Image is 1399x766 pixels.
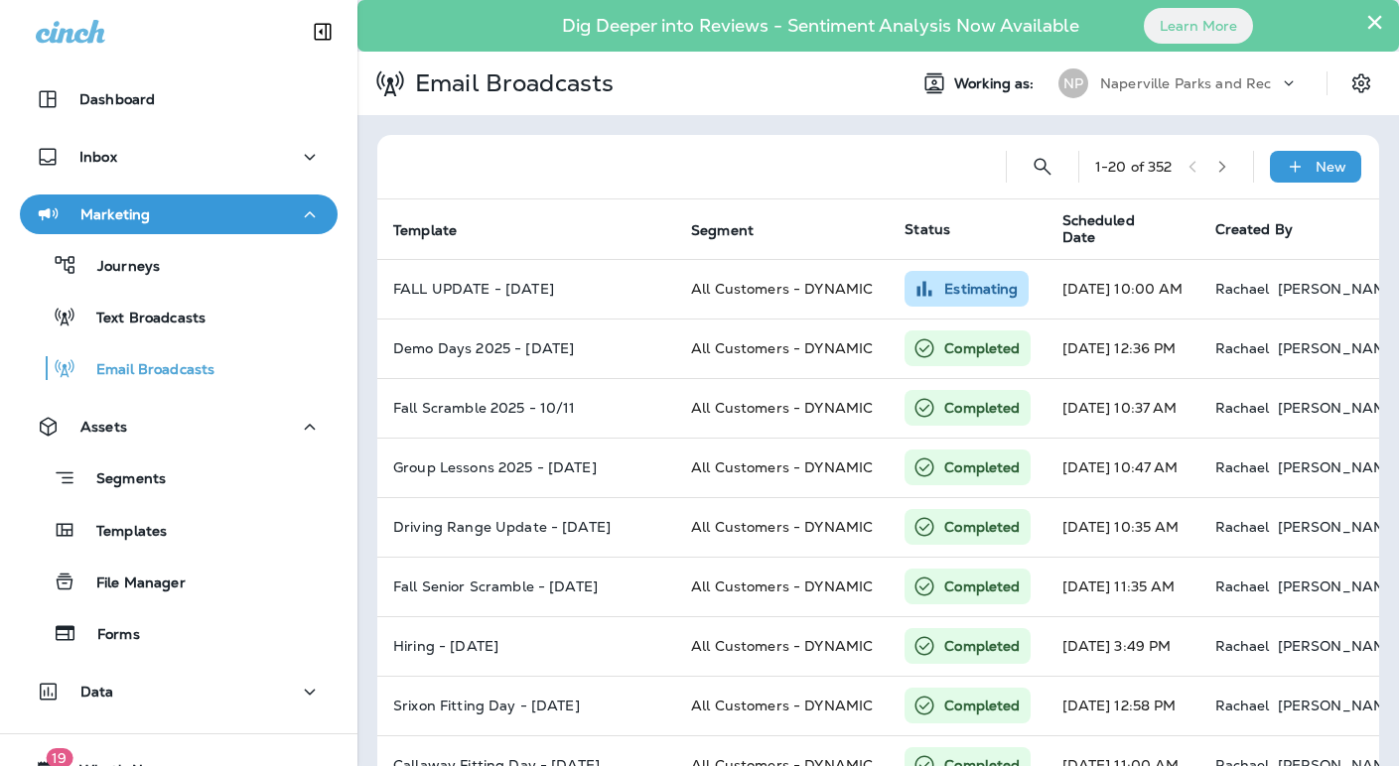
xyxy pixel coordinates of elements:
button: Learn More [1144,8,1253,44]
td: [DATE] 12:36 PM [1047,319,1199,378]
p: Data [80,684,114,700]
p: Group Lessons 2025 - 9/2/25 [393,459,659,475]
td: [DATE] 12:58 PM [1047,676,1199,735]
p: Text Broadcasts [76,310,206,328]
p: Dig Deeper into Reviews - Sentiment Analysis Now Available [504,23,1137,29]
p: Fall Scramble 2025 - 10/11 [393,400,659,416]
p: Srixon Fitting Day - 9/4/25 [393,698,659,713]
button: Email Broadcasts [20,347,338,389]
p: Marketing [80,206,150,222]
p: Rachael [1215,340,1270,356]
p: Demo Days 2025 - 10/16/25 [393,340,659,356]
button: Data [20,672,338,711]
button: Collapse Sidebar [295,12,350,52]
span: Scheduled Date [1062,212,1166,246]
p: Rachael [1215,638,1270,654]
span: Segment [691,221,779,239]
p: File Manager [76,574,186,593]
p: New [1316,159,1346,175]
span: All Customers - DYNAMIC [691,637,873,655]
p: Completed [944,517,1020,537]
span: Scheduled Date [1062,212,1191,246]
button: Templates [20,509,338,551]
button: Settings [1343,65,1379,101]
button: Inbox [20,137,338,177]
td: [DATE] 10:37 AM [1047,378,1199,438]
p: Rachael [1215,578,1270,594]
p: Completed [944,576,1020,596]
p: Completed [944,636,1020,656]
span: Created By [1215,220,1293,238]
button: Journeys [20,244,338,286]
p: Driving Range Update - 9/2/25 [393,519,659,535]
p: Rachael [1215,519,1270,535]
p: Rachael [1215,698,1270,713]
p: Completed [944,696,1020,715]
div: NP [1058,68,1088,98]
span: Status [905,220,950,238]
p: Segments [76,470,166,490]
p: Rachael [1215,459,1270,475]
p: Email Broadcasts [76,361,214,380]
span: All Customers - DYNAMIC [691,339,873,357]
td: [DATE] 10:35 AM [1047,497,1199,557]
button: Close [1365,6,1384,38]
td: [DATE] 10:47 AM [1047,438,1199,497]
button: Forms [20,612,338,654]
p: Forms [77,626,140,645]
span: All Customers - DYNAMIC [691,518,873,536]
span: All Customers - DYNAMIC [691,577,873,595]
p: Journeys [77,258,160,277]
p: Dashboard [79,91,155,107]
td: [DATE] 11:35 AM [1047,557,1199,616]
p: Hiring - 8/28/25 [393,638,659,654]
td: [DATE] 3:49 PM [1047,616,1199,676]
button: Dashboard [20,79,338,119]
button: Assets [20,407,338,447]
p: Email Broadcasts [407,68,614,98]
span: Template [393,221,483,239]
p: Rachael [1215,400,1270,416]
button: Marketing [20,194,338,234]
button: Search Email Broadcasts [1023,147,1062,187]
p: Estimating [944,279,1018,299]
span: Segment [691,222,754,239]
span: All Customers - DYNAMIC [691,458,873,476]
p: FALL UPDATE - 10/7/25 [393,281,659,297]
button: Text Broadcasts [20,296,338,337]
p: Assets [80,419,127,435]
p: Rachael [1215,281,1270,297]
p: Naperville Parks and Rec [1100,75,1271,91]
p: Templates [76,523,167,542]
td: [DATE] 10:00 AM [1047,259,1199,319]
p: Completed [944,398,1020,418]
span: Template [393,222,457,239]
p: Fall Senior Scramble - 9/11/2025 [393,578,659,594]
p: Completed [944,338,1020,358]
span: Working as: [954,75,1039,92]
p: Completed [944,457,1020,477]
p: Inbox [79,149,117,165]
button: Segments [20,456,338,499]
span: All Customers - DYNAMIC [691,280,873,298]
div: 1 - 20 of 352 [1095,159,1173,175]
span: All Customers - DYNAMIC [691,399,873,417]
button: File Manager [20,561,338,602]
span: All Customers - DYNAMIC [691,697,873,714]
